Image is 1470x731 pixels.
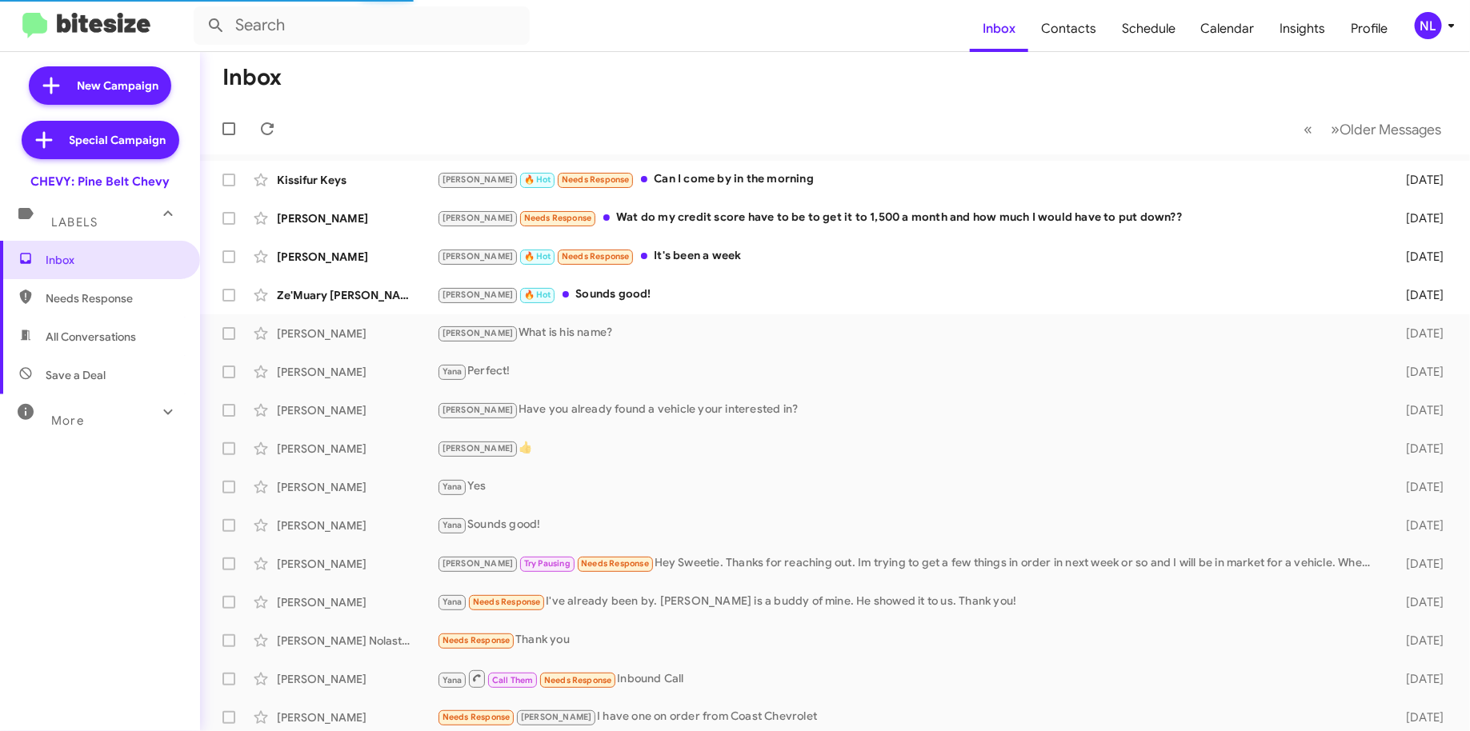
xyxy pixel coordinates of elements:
[1109,6,1188,52] span: Schedule
[473,597,541,607] span: Needs Response
[443,675,463,685] span: Yana
[562,174,630,185] span: Needs Response
[277,594,437,610] div: [PERSON_NAME]
[277,441,437,457] div: [PERSON_NAME]
[277,172,437,188] div: Kissifur Keys
[1268,6,1339,52] a: Insights
[1188,6,1268,52] a: Calendar
[1381,441,1457,457] div: [DATE]
[1381,402,1457,418] div: [DATE]
[29,66,171,105] a: New Campaign
[437,401,1381,419] div: Have you already found a vehicle your interested in?
[443,290,514,300] span: [PERSON_NAME]
[277,517,437,533] div: [PERSON_NAME]
[1321,113,1451,146] button: Next
[277,479,437,495] div: [PERSON_NAME]
[277,709,437,725] div: [PERSON_NAME]
[437,554,1381,573] div: Hey Sweetie. Thanks for reaching out. Im trying to get a few things in order in next week or so a...
[70,132,166,148] span: Special Campaign
[1304,119,1312,139] span: «
[1381,249,1457,265] div: [DATE]
[1381,364,1457,380] div: [DATE]
[46,367,106,383] span: Save a Deal
[1381,287,1457,303] div: [DATE]
[77,78,158,94] span: New Campaign
[437,631,1381,649] div: Thank you
[1340,121,1441,138] span: Older Messages
[524,174,551,185] span: 🔥 Hot
[443,251,514,262] span: [PERSON_NAME]
[970,6,1028,52] a: Inbox
[437,516,1381,534] div: Sounds good!
[30,174,170,190] div: CHEVY: Pine Belt Chevy
[1381,556,1457,572] div: [DATE]
[1381,517,1457,533] div: [DATE]
[1381,709,1457,725] div: [DATE]
[1294,113,1322,146] button: Previous
[222,65,282,90] h1: Inbox
[521,712,592,722] span: [PERSON_NAME]
[437,247,1381,266] div: It's been a week
[1295,113,1451,146] nav: Page navigation example
[1381,479,1457,495] div: [DATE]
[443,328,514,338] span: [PERSON_NAME]
[581,558,649,569] span: Needs Response
[492,675,534,685] span: Call Them
[443,174,514,185] span: [PERSON_NAME]
[524,558,571,569] span: Try Pausing
[437,593,1381,611] div: I've already been by. [PERSON_NAME] is a buddy of mine. He showed it to us. Thank you!
[544,675,612,685] span: Needs Response
[437,669,1381,689] div: Inbound Call
[437,362,1381,381] div: Perfect!
[277,364,437,380] div: [PERSON_NAME]
[1415,12,1442,39] div: NL
[524,251,551,262] span: 🔥 Hot
[1381,633,1457,649] div: [DATE]
[1381,671,1457,687] div: [DATE]
[277,402,437,418] div: [PERSON_NAME]
[277,633,437,649] div: [PERSON_NAME] Nolastname121967218
[46,252,182,268] span: Inbox
[277,556,437,572] div: [PERSON_NAME]
[1028,6,1109,52] a: Contacts
[51,215,98,230] span: Labels
[277,326,437,342] div: [PERSON_NAME]
[1381,172,1457,188] div: [DATE]
[443,635,511,645] span: Needs Response
[443,712,511,722] span: Needs Response
[437,439,1381,457] div: 👍
[277,249,437,265] div: [PERSON_NAME]
[277,210,437,226] div: [PERSON_NAME]
[1381,326,1457,342] div: [DATE]
[46,329,136,345] span: All Conversations
[443,213,514,223] span: [PERSON_NAME]
[437,286,1381,304] div: Sounds good!
[277,287,437,303] div: Ze'Muary [PERSON_NAME]
[1331,119,1340,139] span: »
[443,405,514,415] span: [PERSON_NAME]
[1381,210,1457,226] div: [DATE]
[1339,6,1401,52] a: Profile
[277,671,437,687] div: [PERSON_NAME]
[194,6,530,45] input: Search
[524,290,551,300] span: 🔥 Hot
[437,708,1381,726] div: I have one on order from Coast Chevrolet
[22,121,179,159] a: Special Campaign
[51,413,84,428] span: More
[443,481,463,492] span: Yana
[443,597,463,607] span: Yana
[1401,12,1452,39] button: NL
[437,209,1381,227] div: Wat do my credit score have to be to get it to 1,500 a month and how much I would have to put down??
[437,477,1381,496] div: Yes
[443,520,463,530] span: Yana
[1381,594,1457,610] div: [DATE]
[443,443,514,453] span: [PERSON_NAME]
[562,251,630,262] span: Needs Response
[46,290,182,306] span: Needs Response
[437,170,1381,189] div: Can I come by in the morning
